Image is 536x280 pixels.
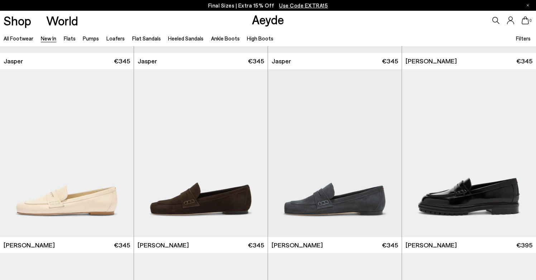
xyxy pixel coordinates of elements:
span: €395 [516,241,532,250]
a: [PERSON_NAME] €345 [134,237,268,253]
p: Final Sizes | Extra 15% Off [208,1,328,10]
img: Leon Loafers [402,69,536,237]
a: Heeled Sandals [168,35,204,42]
a: Aeyde [252,12,284,27]
a: 0 [522,16,529,24]
a: Ankle Boots [211,35,240,42]
a: [PERSON_NAME] €395 [402,237,536,253]
span: 0 [529,19,532,23]
span: €345 [248,57,264,66]
span: €345 [114,57,130,66]
span: [PERSON_NAME] [4,241,55,250]
span: Filters [516,35,531,42]
span: Jasper [4,57,23,66]
a: [PERSON_NAME] €345 [268,237,402,253]
span: Jasper [138,57,157,66]
span: Navigate to /collections/ss25-final-sizes [279,2,328,9]
img: Lana Suede Loafers [268,69,402,237]
a: World [46,14,78,27]
span: [PERSON_NAME] [272,241,323,250]
a: Shop [4,14,31,27]
img: Lana Suede Loafers [134,69,268,237]
span: [PERSON_NAME] [406,241,457,250]
div: 1 / 6 [268,69,402,237]
a: Flat Sandals [132,35,161,42]
span: €345 [248,241,264,250]
a: Jasper €345 [268,53,402,69]
a: [PERSON_NAME] €345 [402,53,536,69]
span: Jasper [272,57,291,66]
span: €345 [516,57,532,66]
span: €345 [382,57,398,66]
a: High Boots [247,35,273,42]
a: Flats [64,35,76,42]
a: New In [41,35,56,42]
span: [PERSON_NAME] [138,241,189,250]
a: Loafers [106,35,125,42]
a: Jasper €345 [134,53,268,69]
a: Next slide Previous slide [268,69,402,237]
span: €345 [114,241,130,250]
a: All Footwear [4,35,33,42]
span: [PERSON_NAME] [406,57,457,66]
a: Pumps [83,35,99,42]
span: €345 [382,241,398,250]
